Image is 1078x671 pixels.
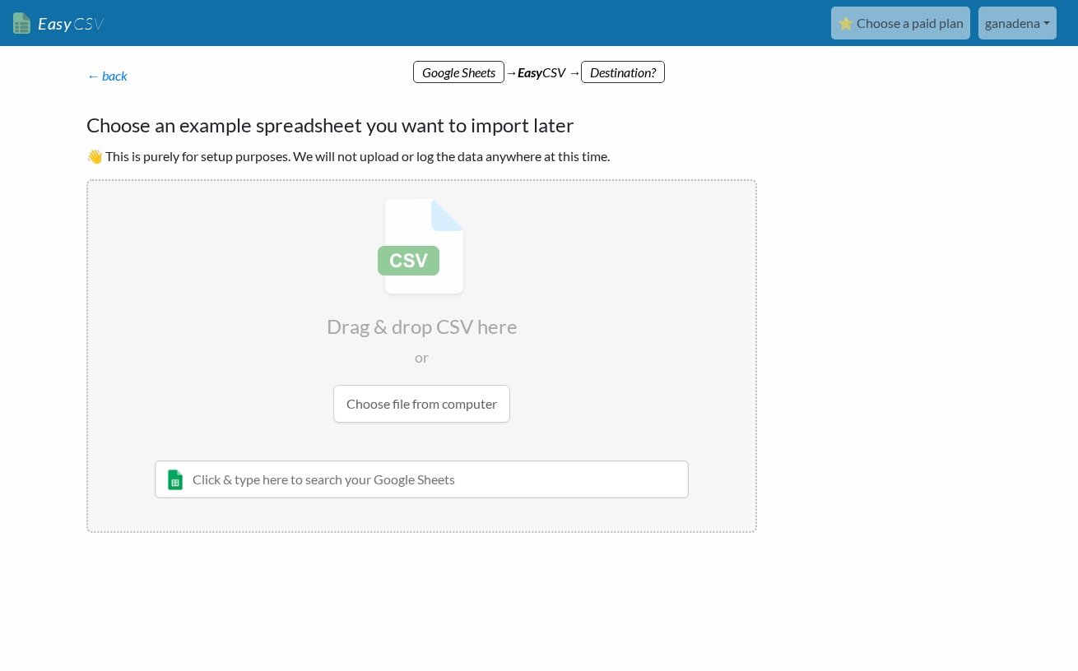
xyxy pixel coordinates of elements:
[86,67,128,83] a: ← back
[978,7,1057,39] a: ganadena
[86,146,757,166] p: 👋 This is purely for setup purposes. We will not upload or log the data anywhere at this time.
[13,7,104,40] a: EasyCSV
[70,46,1008,82] div: → CSV →
[86,110,757,140] h4: Choose an example spreadsheet you want to import later
[831,7,970,39] a: ⭐ Choose a paid plan
[996,589,1058,651] iframe: Drift Widget Chat Controller
[155,460,689,498] input: Click & type here to search your Google Sheets
[72,13,104,34] span: CSV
